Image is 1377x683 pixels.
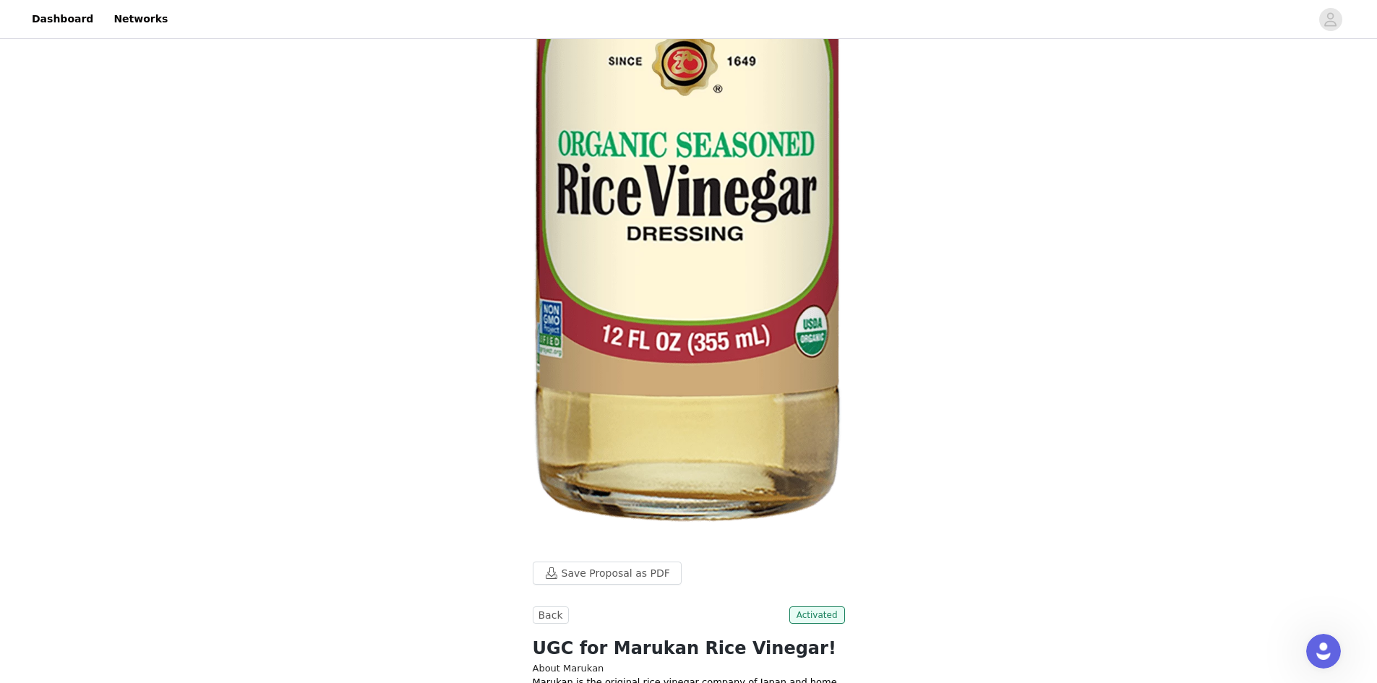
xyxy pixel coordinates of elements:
[533,606,569,624] button: Back
[1324,8,1337,31] div: avatar
[533,635,845,661] h1: UGC for Marukan Rice Vinegar!
[105,3,176,35] a: Networks
[23,3,102,35] a: Dashboard
[533,661,845,676] h3: About Marukan
[789,606,845,624] span: Activated
[533,562,682,585] button: Save Proposal as PDF
[1306,634,1341,669] iframe: Intercom live chat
